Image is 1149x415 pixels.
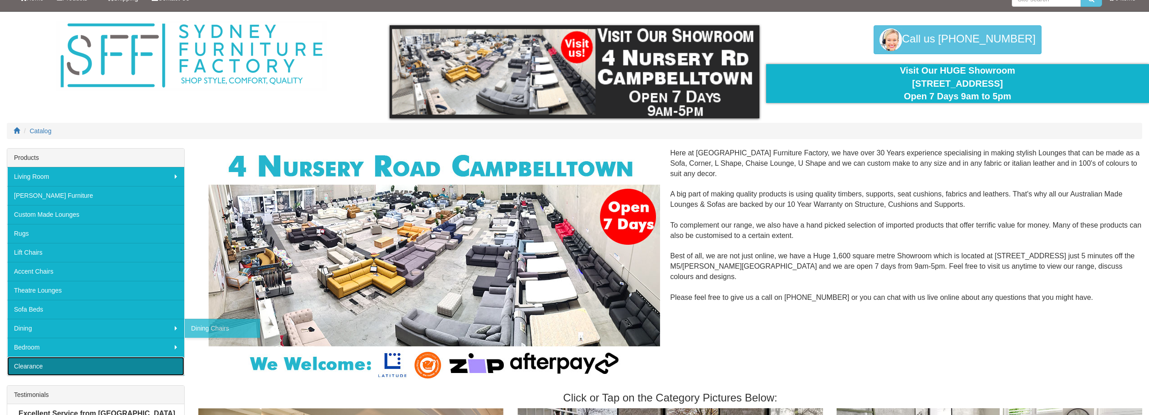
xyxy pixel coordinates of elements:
[773,64,1142,103] div: Visit Our HUGE Showroom [STREET_ADDRESS] Open 7 Days 9am to 5pm
[7,149,184,167] div: Products
[7,262,184,281] a: Accent Chairs
[198,148,1142,313] div: Here at [GEOGRAPHIC_DATA] Furniture Factory, we have over 30 Years experience specialising in mak...
[7,243,184,262] a: Lift Chairs
[390,25,759,118] img: showroom.gif
[7,338,184,357] a: Bedroom
[7,386,184,404] div: Testimonials
[30,127,51,135] a: Catalog
[7,281,184,300] a: Theatre Lounges
[184,319,260,338] a: Dining Chairs
[209,148,660,383] img: Corner Modular Lounges
[7,357,184,376] a: Clearance
[7,205,184,224] a: Custom Made Lounges
[7,300,184,319] a: Sofa Beds
[56,21,327,91] img: Sydney Furniture Factory
[7,186,184,205] a: [PERSON_NAME] Furniture
[7,319,184,338] a: Dining
[198,392,1142,404] h3: Click or Tap on the Category Pictures Below:
[7,167,184,186] a: Living Room
[7,224,184,243] a: Rugs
